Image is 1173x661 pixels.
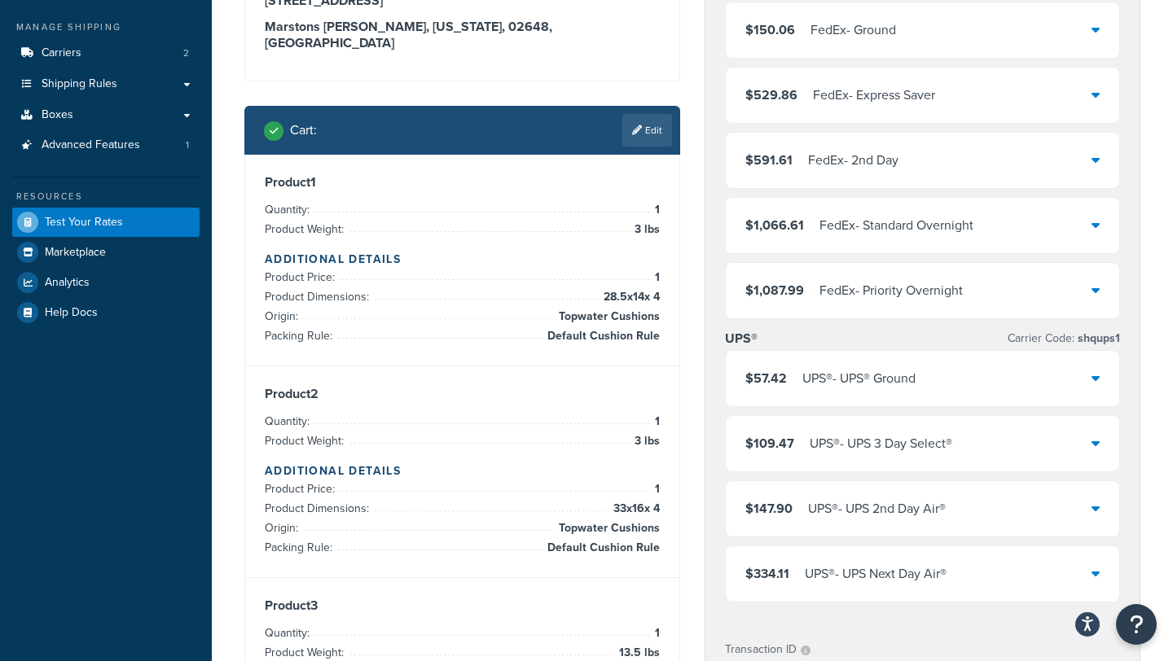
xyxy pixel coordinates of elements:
[45,216,123,230] span: Test Your Rates
[811,19,896,42] div: FedEx - Ground
[725,638,797,661] p: Transaction ID
[543,538,660,558] span: Default Cushion Rule
[819,214,973,237] div: FedEx - Standard Overnight
[265,327,336,344] span: Packing Rule:
[745,564,789,583] span: $334.11
[651,479,660,499] span: 1
[12,208,200,237] a: Test Your Rates
[265,288,373,305] span: Product Dimensions:
[265,644,348,661] span: Product Weight:
[45,306,98,320] span: Help Docs
[42,77,117,91] span: Shipping Rules
[265,308,302,325] span: Origin:
[630,431,660,451] span: 3 lbs
[12,38,200,68] a: Carriers2
[186,138,189,152] span: 1
[12,130,200,160] a: Advanced Features1
[725,330,758,347] h3: UPS®
[745,369,787,387] span: $57.42
[808,497,946,520] div: UPS® - UPS 2nd Day Air®
[12,100,200,130] a: Boxes
[45,276,90,290] span: Analytics
[42,46,81,60] span: Carriers
[600,287,660,307] span: 28.5 x 14 x 4
[265,413,314,430] span: Quantity:
[265,462,660,479] h4: Additional Details
[265,598,660,614] h3: Product 3
[265,500,373,517] span: Product Dimensions:
[265,174,660,190] h3: Product 1
[183,46,189,60] span: 2
[630,220,660,239] span: 3 lbs
[802,367,916,390] div: UPS® - UPS® Ground
[1008,327,1120,350] p: Carrier Code:
[651,412,660,431] span: 1
[12,20,200,34] div: Manage Shipping
[265,221,348,238] span: Product Weight:
[651,268,660,287] span: 1
[805,563,947,585] div: UPS® - UPS Next Day Air®
[265,19,660,51] h3: Marstons [PERSON_NAME], [US_STATE], 02648 , [GEOGRAPHIC_DATA]
[1074,330,1120,347] span: shqups1
[651,200,660,220] span: 1
[813,84,935,107] div: FedEx - Express Saver
[819,279,963,302] div: FedEx - Priority Overnight
[12,238,200,267] a: Marketplace
[265,480,339,497] span: Product Price:
[45,246,106,260] span: Marketplace
[745,434,794,453] span: $109.47
[12,38,200,68] li: Carriers
[609,499,660,519] span: 33 x 16 x 4
[555,519,660,538] span: Topwater Cushions
[12,69,200,99] a: Shipping Rules
[265,432,348,449] span: Product Weight:
[745,216,804,234] span: $1,066.61
[12,190,200,204] div: Resources
[290,123,317,138] h2: Cart :
[265,201,314,218] span: Quantity:
[745,20,795,39] span: $150.06
[265,386,660,402] h3: Product 2
[745,151,793,169] span: $591.61
[42,108,73,122] span: Boxes
[745,499,793,518] span: $147.90
[745,85,797,104] span: $529.86
[265,624,314,641] span: Quantity:
[265,519,302,536] span: Origin:
[543,326,660,346] span: Default Cushion Rule
[745,281,804,300] span: $1,087.99
[265,539,336,556] span: Packing Rule:
[808,149,898,172] div: FedEx - 2nd Day
[265,251,660,268] h4: Additional Details
[622,114,672,147] a: Edit
[1116,604,1157,645] button: Open Resource Center
[42,138,140,152] span: Advanced Features
[12,298,200,327] a: Help Docs
[12,130,200,160] li: Advanced Features
[810,432,952,455] div: UPS® - UPS 3 Day Select®
[12,268,200,297] a: Analytics
[555,307,660,326] span: Topwater Cushions
[651,624,660,643] span: 1
[265,269,339,286] span: Product Price:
